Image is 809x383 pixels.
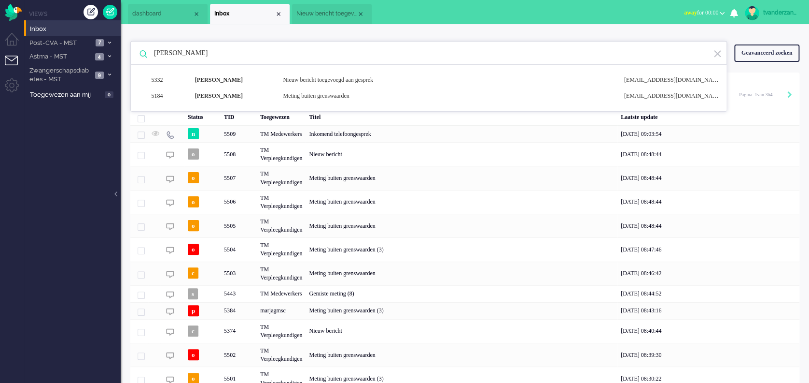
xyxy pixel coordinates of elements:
[166,131,174,139] img: ic_telephone_grey.svg
[146,92,187,100] div: 5184
[130,262,799,285] div: 5503
[188,349,199,360] span: o
[739,87,792,102] div: Pagination
[221,125,257,142] div: 5509
[166,291,174,299] img: ic_chat_grey.svg
[745,6,759,20] img: avatar
[5,56,27,77] li: Tickets menu
[306,285,617,302] div: Gemiste meting (8)
[678,6,730,20] button: awayfor 00:00
[257,262,306,285] div: TM Verpleegkundigen
[617,125,799,142] div: [DATE] 09:03:54
[128,4,208,24] li: Dashboard
[617,92,723,100] div: [EMAIL_ADDRESS][DOMAIN_NAME]
[221,214,257,237] div: 5505
[306,319,617,343] div: Nieuw bericht
[28,39,93,48] span: Post-CVA - MST
[257,343,306,367] div: TM Verpleegkundigen
[257,237,306,261] div: TM Verpleegkundigen
[96,39,104,46] span: 7
[188,148,199,160] span: o
[787,90,792,100] div: Next
[188,196,199,207] span: o
[357,10,364,18] div: Close tab
[221,237,257,261] div: 5504
[95,53,104,60] span: 4
[752,91,757,98] input: Page
[130,142,799,166] div: 5508
[221,285,257,302] div: 5443
[188,220,199,231] span: o
[188,325,198,337] span: c
[166,222,174,231] img: ic_chat_grey.svg
[617,214,799,237] div: [DATE] 08:48:44
[734,44,799,61] div: Geavanceerd zoeken
[306,106,617,125] div: Titel
[678,3,730,24] li: awayfor 00:00
[221,166,257,190] div: 5507
[166,246,174,254] img: ic_chat_grey.svg
[257,214,306,237] div: TM Verpleegkundigen
[146,76,187,84] div: 5332
[103,5,117,19] a: Quick Ticket
[306,125,617,142] div: Inkomend telefoongesprek
[713,49,722,59] img: ic-exit.svg
[275,10,282,18] div: Close tab
[30,25,121,34] span: Inbox
[193,10,200,18] div: Close tab
[257,106,306,125] div: Toegewezen
[84,5,98,19] div: Creëer ticket
[130,302,799,319] div: 5384
[257,319,306,343] div: TM Verpleegkundigen
[276,76,616,84] div: Nieuw bericht toegevoegd aan gesprek
[221,302,257,319] div: 5384
[5,4,22,21] img: flow_omnibird.svg
[166,352,174,360] img: ic_chat_grey.svg
[306,262,617,285] div: Meting buiten grenswaarden
[147,42,713,65] input: Zoek: ticket ID, patiëntnaam, klant ID, inhoud, titel, adres
[166,151,174,159] img: ic_chat_grey.svg
[166,199,174,207] img: ic_chat_grey.svg
[617,166,799,190] div: [DATE] 08:48:44
[132,10,193,18] span: dashboard
[292,4,372,24] li: 5332
[30,90,102,100] span: Toegewezen aan mij
[306,166,617,190] div: Meting buiten grenswaarden
[166,270,174,279] img: ic_chat_grey.svg
[29,10,121,18] li: Views
[5,78,27,100] li: Admin menu
[5,6,22,14] a: Omnidesk
[28,66,92,84] span: Zwangerschapsdiabetes - MST
[130,190,799,214] div: 5506
[306,142,617,166] div: Nieuw bericht
[221,319,257,343] div: 5374
[617,190,799,214] div: [DATE] 08:48:44
[166,328,174,336] img: ic_chat_grey.svg
[257,166,306,190] div: TM Verpleegkundigen
[195,92,243,99] b: [PERSON_NAME]
[617,106,799,125] div: Laatste update
[221,142,257,166] div: 5508
[188,244,199,255] span: o
[221,262,257,285] div: 5503
[130,214,799,237] div: 5505
[221,190,257,214] div: 5506
[257,142,306,166] div: TM Verpleegkundigen
[221,343,257,367] div: 5502
[257,302,306,319] div: marjagmsc
[617,319,799,343] div: [DATE] 08:40:44
[28,52,92,61] span: Astma - MST
[617,343,799,367] div: [DATE] 08:39:30
[166,175,174,183] img: ic_chat_grey.svg
[130,237,799,261] div: 5504
[130,319,799,343] div: 5374
[306,214,617,237] div: Meting buiten grenswaarden
[130,285,799,302] div: 5443
[296,10,357,18] span: Nieuw bericht toegevoegd aan gesprek
[105,91,113,99] span: 0
[188,305,199,316] span: p
[130,343,799,367] div: 5502
[188,288,198,299] span: s
[763,8,799,17] div: tvanderzanden
[188,128,199,139] span: n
